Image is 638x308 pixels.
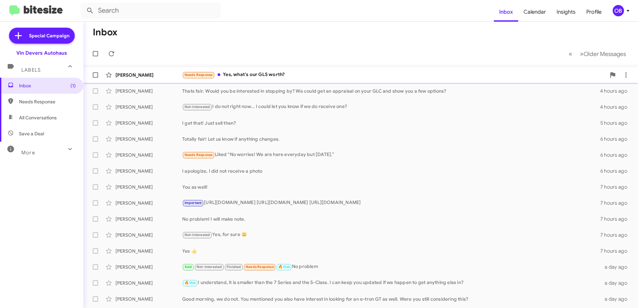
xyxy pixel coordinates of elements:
[185,233,210,237] span: Not-Interested
[185,281,196,285] span: 🔥 Hot
[600,88,633,94] div: 4 hours ago
[600,248,633,254] div: 7 hours ago
[182,248,600,254] div: Yes 👍
[19,98,76,105] span: Needs Response
[600,120,633,126] div: 5 hours ago
[16,50,67,56] div: Vin Devers Autohaus
[182,279,601,287] div: I understand, it is smaller than the 7 Series and the S-Class. I can keep you updated if we happe...
[601,264,633,270] div: a day ago
[19,82,76,89] span: Inbox
[115,200,182,206] div: [PERSON_NAME]
[182,296,601,302] div: Good morning, we do not. You mentioned you also have interest in looking for an e-tron GT as well...
[182,216,600,222] div: No problem! I will make note.
[518,2,551,22] a: Calendar
[115,152,182,158] div: [PERSON_NAME]
[115,104,182,110] div: [PERSON_NAME]
[182,168,600,174] div: I apologize, I did not receive a photo
[607,5,631,16] button: OB
[19,130,44,137] span: Save a Deal
[93,27,117,38] h1: Inbox
[185,201,202,205] span: Important
[576,47,630,61] button: Next
[581,2,607,22] a: Profile
[584,50,626,58] span: Older Messages
[182,263,601,271] div: No problem
[600,216,633,222] div: 7 hours ago
[600,184,633,190] div: 7 hours ago
[227,265,241,269] span: Finished
[185,105,210,109] span: Not-Interested
[182,71,606,79] div: Yes, what's our GLS worth?
[185,73,213,77] span: Needs Response
[115,248,182,254] div: [PERSON_NAME]
[580,50,584,58] span: »
[115,88,182,94] div: [PERSON_NAME]
[115,184,182,190] div: [PERSON_NAME]
[600,104,633,110] div: 4 hours ago
[182,136,600,142] div: Totally fair! Let us know if anything changes.
[21,67,41,73] span: Labels
[551,2,581,22] a: Insights
[9,28,75,44] a: Special Campaign
[182,184,600,190] div: You as well!
[600,168,633,174] div: 6 hours ago
[115,280,182,286] div: [PERSON_NAME]
[600,136,633,142] div: 6 hours ago
[246,265,274,269] span: Needs Response
[600,200,633,206] div: 7 hours ago
[115,72,182,78] div: [PERSON_NAME]
[600,152,633,158] div: 6 hours ago
[278,265,290,269] span: 🔥 Hot
[115,120,182,126] div: [PERSON_NAME]
[115,296,182,302] div: [PERSON_NAME]
[565,47,630,61] nav: Page navigation example
[185,265,192,269] span: Sold
[182,120,600,126] div: I get that! Just sell then?
[21,150,35,156] span: More
[81,3,221,19] input: Search
[600,232,633,238] div: 7 hours ago
[29,32,69,39] span: Special Campaign
[185,153,213,157] span: Needs Response
[19,114,57,121] span: All Conversations
[494,2,518,22] a: Inbox
[182,231,600,239] div: Yes, for sure 😃
[115,216,182,222] div: [PERSON_NAME]
[182,103,600,111] div: I do not right now... I could let you know if we do receive one?
[182,88,600,94] div: Thats fair. Would you be interested in stopping by? We could get an appraisal on your GLC and sho...
[182,151,600,159] div: Liked “No worries! We are here everyday but [DATE].”
[182,199,600,207] div: [URL][DOMAIN_NAME] [URL][DOMAIN_NAME] [URL][DOMAIN_NAME]
[601,280,633,286] div: a day ago
[569,50,572,58] span: «
[601,296,633,302] div: a day ago
[115,136,182,142] div: [PERSON_NAME]
[565,47,576,61] button: Previous
[115,168,182,174] div: [PERSON_NAME]
[197,265,222,269] span: Not-Interested
[115,232,182,238] div: [PERSON_NAME]
[70,82,76,89] span: (1)
[613,5,624,16] div: OB
[115,264,182,270] div: [PERSON_NAME]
